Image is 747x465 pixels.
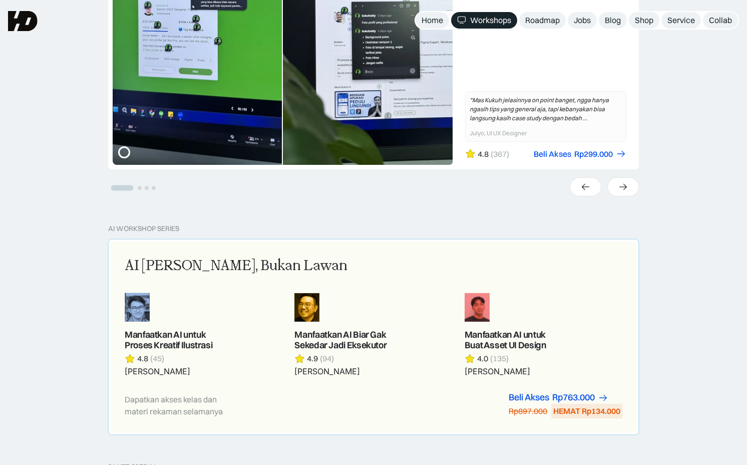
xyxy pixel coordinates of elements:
div: Home [422,15,443,26]
button: Go to slide 1 [111,185,134,191]
a: Beli AksesRp763.000 [509,392,608,403]
a: Jobs [568,12,597,29]
div: Blog [605,15,621,26]
div: Workshops [470,15,511,26]
div: 4.8 [478,149,489,159]
a: Roadmap [519,12,566,29]
a: Home [416,12,449,29]
div: Rp299.000 [574,149,613,159]
div: Roadmap [525,15,560,26]
div: AI Workshop Series [108,224,179,233]
div: Beli Akses [509,392,549,403]
div: Dapatkan akses kelas dan materi rekaman selamanya [125,393,238,417]
a: Beli AksesRp299.000 [534,149,626,159]
div: Collab [709,15,732,26]
button: Go to slide 2 [138,186,142,190]
div: Service [667,15,695,26]
div: AI [PERSON_NAME], Bukan Lawan [125,256,347,277]
button: Go to slide 4 [152,186,156,190]
div: HEMAT Rp134.000 [553,406,620,416]
div: (367) [491,149,509,159]
a: Blog [599,12,627,29]
a: Shop [629,12,659,29]
div: Jobs [574,15,591,26]
a: Collab [703,12,738,29]
a: Workshops [451,12,517,29]
div: Shop [635,15,653,26]
div: Rp897.000 [509,406,547,416]
button: Go to slide 3 [145,186,149,190]
a: Service [661,12,701,29]
div: Beli Akses [534,149,571,159]
div: Rp763.000 [552,392,595,403]
ul: Select a slide to show [108,183,157,191]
